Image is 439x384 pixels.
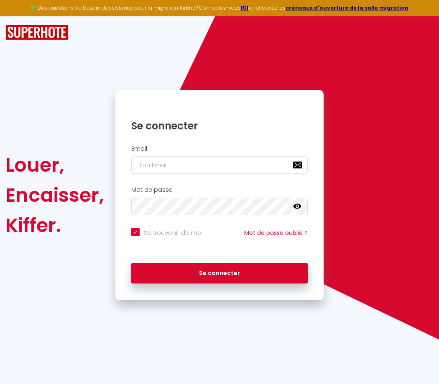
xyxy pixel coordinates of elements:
a: ICI [241,4,248,11]
a: Mot de passe oublié ? [244,229,308,237]
input: Ton Email [131,156,308,174]
h2: Email [131,145,308,152]
a: créneaux d'ouverture de la salle migration [286,4,408,11]
div: Encaisser, [5,180,104,210]
div: Louer, [5,150,104,180]
h1: Se connecter [131,119,308,132]
h2: Mot de passe [131,186,308,193]
button: Se connecter [131,263,308,284]
img: SuperHote logo [5,25,68,40]
div: Kiffer. [5,210,104,240]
